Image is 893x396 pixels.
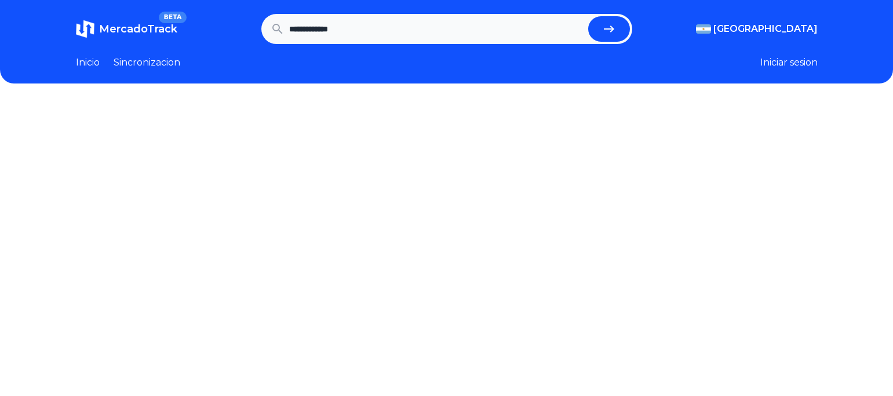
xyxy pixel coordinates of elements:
[159,12,186,23] span: BETA
[76,56,100,70] a: Inicio
[713,22,818,36] span: [GEOGRAPHIC_DATA]
[696,24,711,34] img: Argentina
[114,56,180,70] a: Sincronizacion
[696,22,818,36] button: [GEOGRAPHIC_DATA]
[760,56,818,70] button: Iniciar sesion
[99,23,177,35] span: MercadoTrack
[76,20,177,38] a: MercadoTrackBETA
[76,20,94,38] img: MercadoTrack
